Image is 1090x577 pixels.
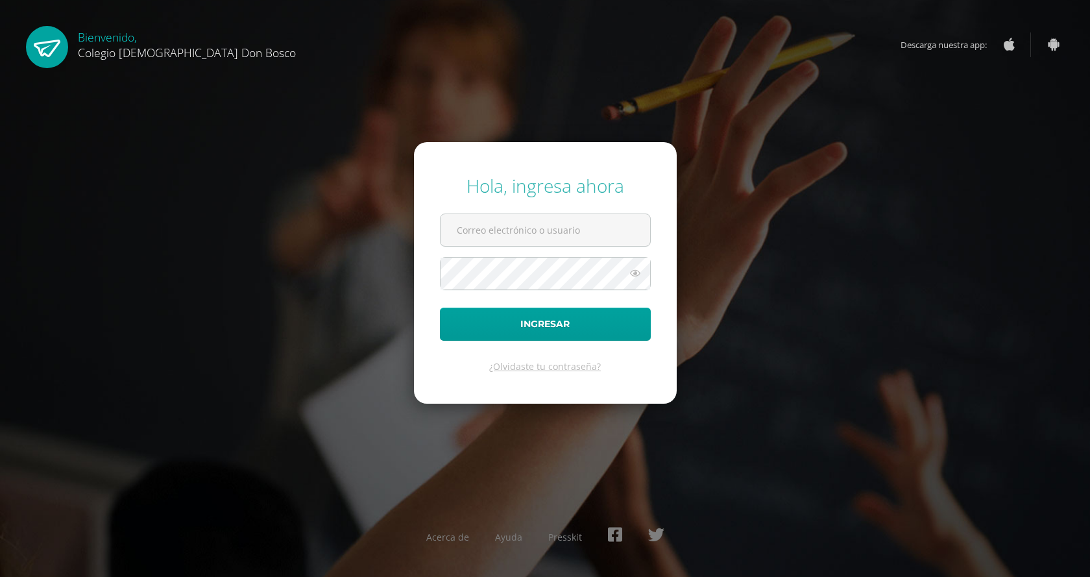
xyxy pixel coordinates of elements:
[489,360,601,373] a: ¿Olvidaste tu contraseña?
[441,214,650,246] input: Correo electrónico o usuario
[901,32,1000,57] span: Descarga nuestra app:
[548,531,582,543] a: Presskit
[78,45,296,60] span: Colegio [DEMOGRAPHIC_DATA] Don Bosco
[440,308,651,341] button: Ingresar
[426,531,469,543] a: Acerca de
[495,531,522,543] a: Ayuda
[440,173,651,198] div: Hola, ingresa ahora
[78,26,296,60] div: Bienvenido,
